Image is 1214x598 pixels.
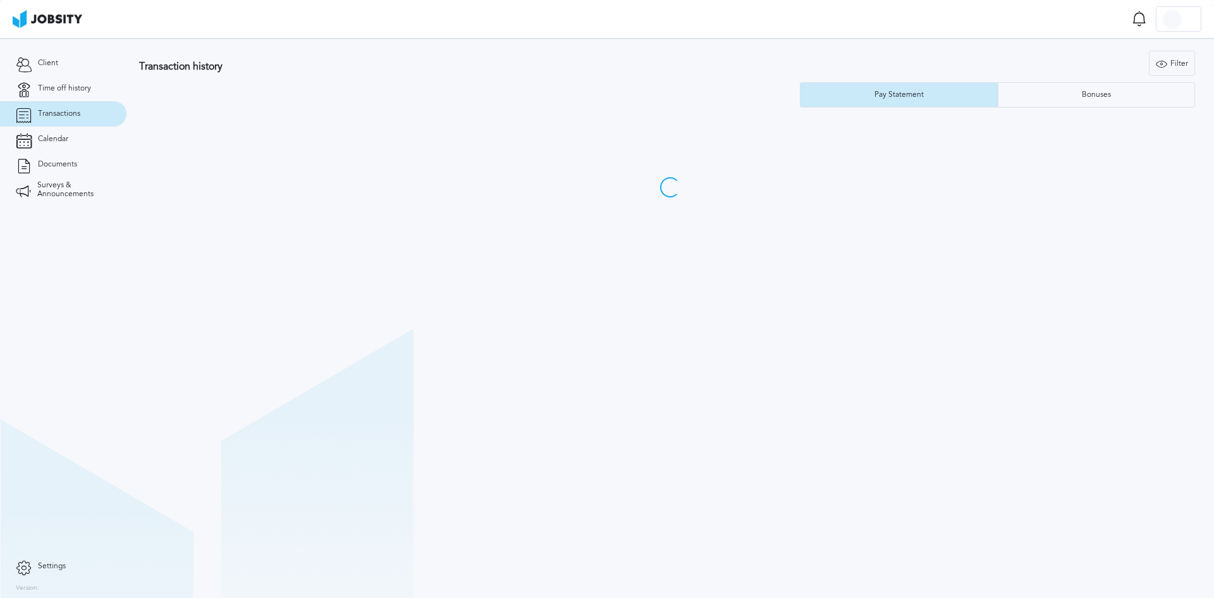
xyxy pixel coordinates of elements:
[38,562,66,571] span: Settings
[998,82,1196,108] button: Bonuses
[38,59,58,68] span: Client
[800,82,998,108] button: Pay Statement
[38,135,68,144] span: Calendar
[16,585,39,592] label: Version:
[1149,51,1195,76] button: Filter
[868,90,930,99] div: Pay Statement
[13,10,82,28] img: ab4bad089aa723f57921c736e9817d99.png
[38,109,80,118] span: Transactions
[1150,51,1194,77] div: Filter
[38,84,91,93] span: Time off history
[1076,90,1117,99] div: Bonuses
[38,160,77,169] span: Documents
[139,61,717,72] h3: Transaction history
[37,181,111,199] span: Surveys & Announcements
